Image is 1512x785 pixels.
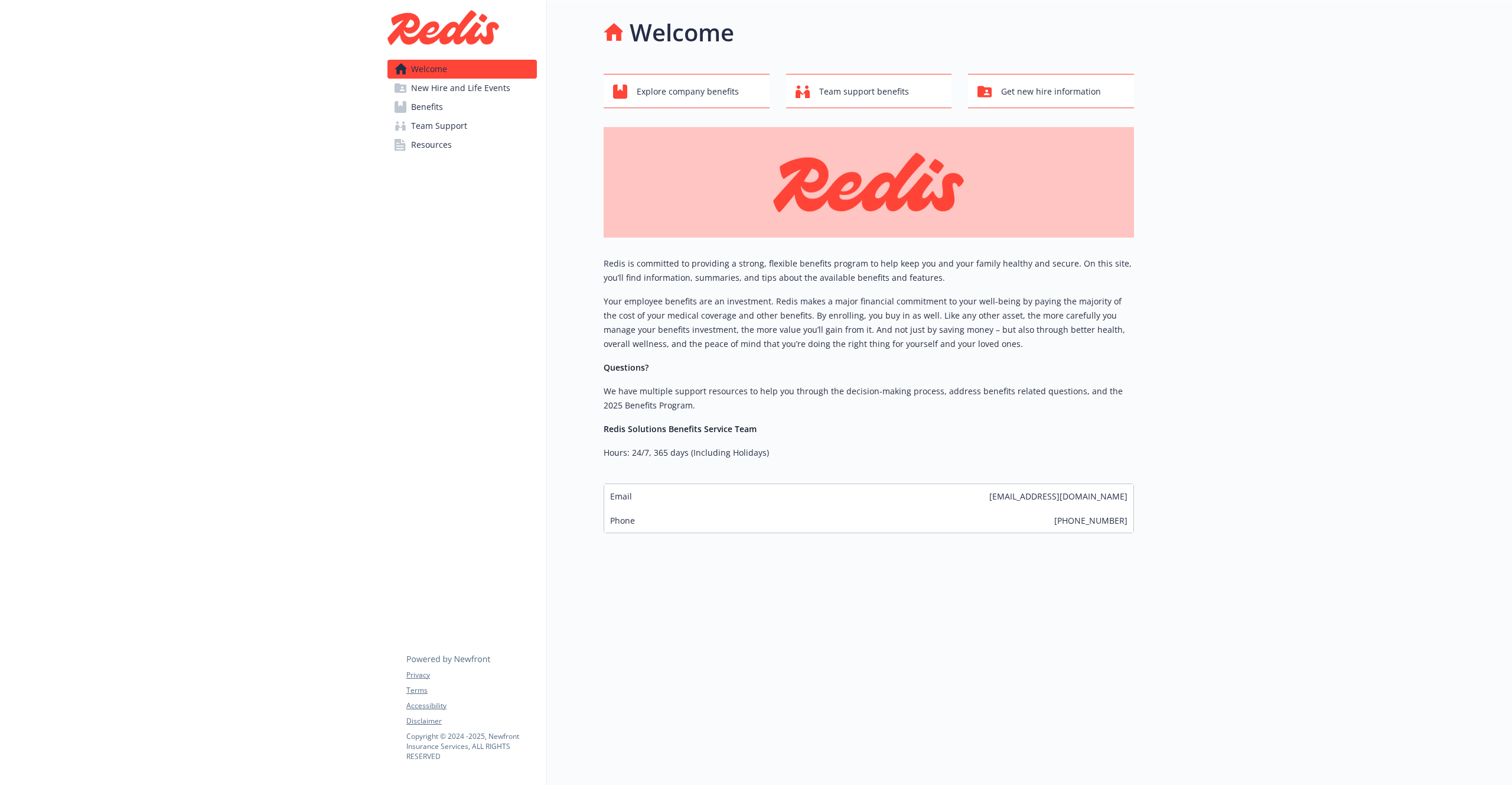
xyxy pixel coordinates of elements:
a: New Hire and Life Events [387,79,537,98]
a: Welcome [387,60,537,79]
img: overview page banner [604,127,1134,238]
span: [EMAIL_ADDRESS][DOMAIN_NAME] [989,490,1128,502]
p: Copyright © 2024 - 2025 , Newfront Insurance Services, ALL RIGHTS RESERVED [406,731,536,761]
button: Team support benefits [786,74,952,108]
a: Accessibility [406,700,536,711]
span: Explore company benefits [637,80,739,103]
span: Team Support [411,116,467,135]
a: Disclaimer [406,716,536,726]
h1: Welcome [630,15,734,50]
p: We have multiple support resources to help you through the decision-making process, address benef... [604,384,1134,413]
span: Resources [411,135,452,154]
strong: Redis Solutions Benefits Service Team [604,423,757,434]
span: Benefits [411,98,443,116]
a: Benefits [387,98,537,116]
a: Resources [387,135,537,154]
p: Redis is committed to providing a strong, flexible benefits program to help keep you and your fam... [604,257,1134,285]
a: Team Support [387,116,537,135]
span: [PHONE_NUMBER] [1054,514,1128,527]
button: Get new hire information [968,74,1134,108]
span: Welcome [411,60,447,79]
a: Privacy [406,670,536,680]
strong: Questions? [604,362,649,373]
span: Phone [610,514,635,527]
button: Explore company benefits [604,74,770,108]
span: Get new hire information [1001,80,1101,103]
p: Your employee benefits are an investment. Redis makes a major financial commitment to your well-b... [604,294,1134,351]
span: Email [610,490,632,502]
a: Terms [406,685,536,696]
span: Team support benefits [819,80,909,103]
p: Hours: 24/7, 365 days (Including Holidays) [604,446,1134,460]
span: New Hire and Life Events [411,79,510,98]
